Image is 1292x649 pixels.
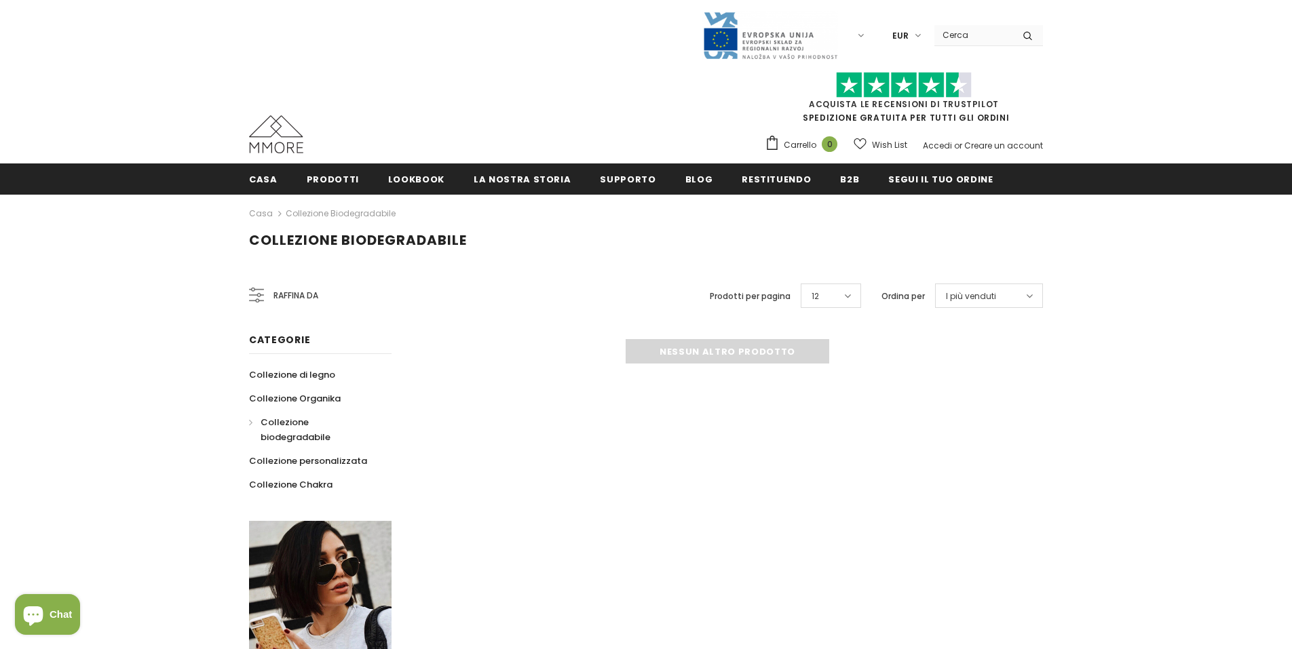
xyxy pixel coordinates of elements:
[809,98,999,110] a: Acquista le recensioni di TrustPilot
[836,72,972,98] img: Fidati di Pilot Stars
[249,363,335,387] a: Collezione di legno
[765,78,1043,123] span: SPEDIZIONE GRATUITA PER TUTTI GLI ORDINI
[249,173,278,186] span: Casa
[249,231,467,250] span: Collezione biodegradabile
[892,29,909,43] span: EUR
[249,478,332,491] span: Collezione Chakra
[954,140,962,151] span: or
[286,208,396,219] a: Collezione biodegradabile
[388,173,444,186] span: Lookbook
[249,163,278,194] a: Casa
[600,163,655,194] a: supporto
[249,410,377,449] a: Collezione biodegradabile
[388,163,444,194] a: Lookbook
[854,133,907,157] a: Wish List
[872,138,907,152] span: Wish List
[964,140,1043,151] a: Creare un account
[249,473,332,496] a: Collezione Chakra
[923,140,952,151] a: Accedi
[249,387,341,410] a: Collezione Organika
[249,333,310,347] span: Categorie
[249,392,341,405] span: Collezione Organika
[934,25,1012,45] input: Search Site
[249,115,303,153] img: Casi MMORE
[881,290,925,303] label: Ordina per
[307,163,359,194] a: Prodotti
[765,135,844,155] a: Carrello 0
[249,454,367,467] span: Collezione personalizzata
[742,163,811,194] a: Restituendo
[685,163,713,194] a: Blog
[742,173,811,186] span: Restituendo
[888,163,993,194] a: Segui il tuo ordine
[11,594,84,638] inbox-online-store-chat: Shopify online store chat
[249,205,273,222] a: Casa
[261,416,330,444] span: Collezione biodegradabile
[307,173,359,186] span: Prodotti
[249,449,367,473] a: Collezione personalizzata
[822,136,837,152] span: 0
[474,163,571,194] a: La nostra storia
[685,173,713,186] span: Blog
[249,368,335,381] span: Collezione di legno
[840,173,859,186] span: B2B
[702,29,838,41] a: Javni Razpis
[474,173,571,186] span: La nostra storia
[784,138,816,152] span: Carrello
[702,11,838,60] img: Javni Razpis
[600,173,655,186] span: supporto
[888,173,993,186] span: Segui il tuo ordine
[840,163,859,194] a: B2B
[273,288,318,303] span: Raffina da
[812,290,819,303] span: 12
[710,290,791,303] label: Prodotti per pagina
[946,290,996,303] span: I più venduti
